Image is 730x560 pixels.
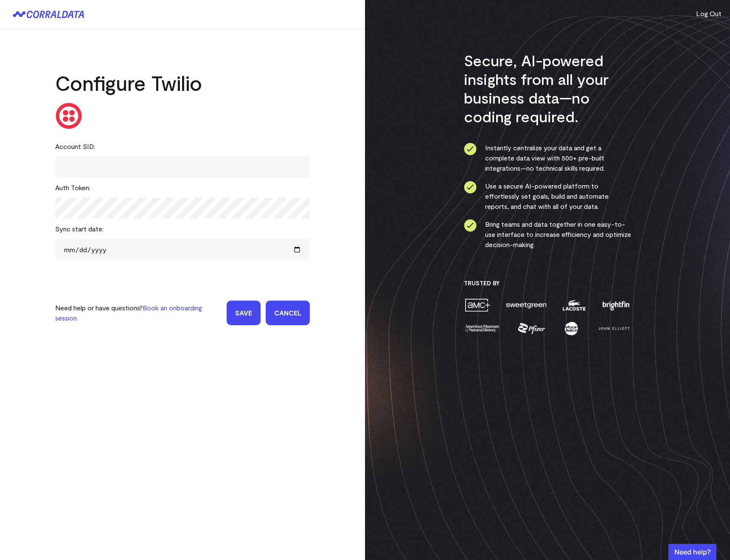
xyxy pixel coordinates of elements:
input: Save [227,301,261,325]
div: Sync start date: [55,219,310,239]
img: ico-check-circle-4b19435c.svg [464,181,477,194]
img: amnh-5afada46.png [464,321,500,336]
img: sweetgreen-1d1fb32c.png [505,298,547,312]
img: brightfin-a251e171.png [601,298,631,312]
h3: Secure, AI-powered insights from all your business data—no coding required. [464,51,632,126]
p: Need help or have questions? [55,303,222,323]
div: Account SID: [55,136,310,157]
img: lacoste-7a6b0538.png [562,298,587,312]
img: twilio-bb9abf6c.svg [55,102,82,129]
h2: Configure Twilio [55,70,310,96]
h3: Trusted By [464,279,632,287]
a: Cancel [266,301,310,325]
img: pfizer-e137f5fc.png [517,321,546,336]
button: Log Out [696,8,722,19]
img: john-elliott-25751c40.png [597,321,631,336]
img: ico-check-circle-4b19435c.svg [464,219,477,232]
img: amc-0b11a8f1.png [464,298,491,312]
li: Bring teams and data together in one easy-to-use interface to increase efficiency and optimize de... [464,219,632,250]
img: ico-check-circle-4b19435c.svg [464,143,477,155]
div: Auth Token: [55,177,310,198]
img: moon-juice-c312e729.png [563,321,580,336]
li: Use a secure AI-powered platform to effortlessly set goals, build and automate reports, and chat ... [464,181,632,211]
li: Instantly centralize your data and get a complete data view with 500+ pre-built integrations—no t... [464,143,632,173]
